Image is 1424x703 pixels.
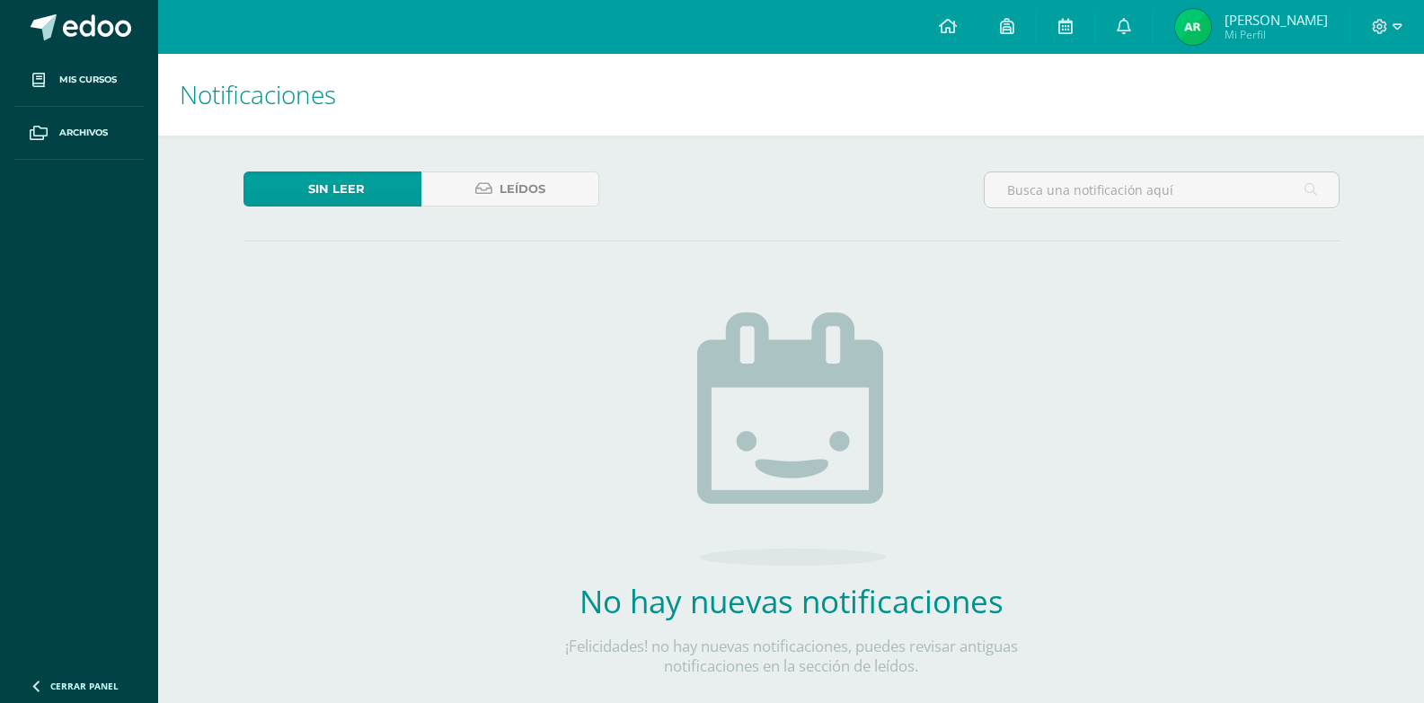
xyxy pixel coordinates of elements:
span: [PERSON_NAME] [1225,11,1328,29]
span: Cerrar panel [50,680,119,692]
span: Mis cursos [59,73,117,87]
span: Leídos [500,172,545,206]
span: Notificaciones [180,77,336,111]
p: ¡Felicidades! no hay nuevas notificaciones, puedes revisar antiguas notificaciones en la sección ... [526,637,1057,676]
h2: No hay nuevas notificaciones [526,580,1057,622]
span: Sin leer [308,172,365,206]
img: no_activities.png [697,312,886,566]
a: Archivos [14,107,144,160]
span: Mi Perfil [1225,27,1328,42]
a: Sin leer [243,171,421,207]
img: f9be7f22a6404b4052d7942012a20df2.png [1175,9,1211,45]
a: Mis cursos [14,54,144,107]
a: Leídos [421,171,599,207]
input: Busca una notificación aquí [985,172,1339,207]
span: Archivos [59,126,108,140]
